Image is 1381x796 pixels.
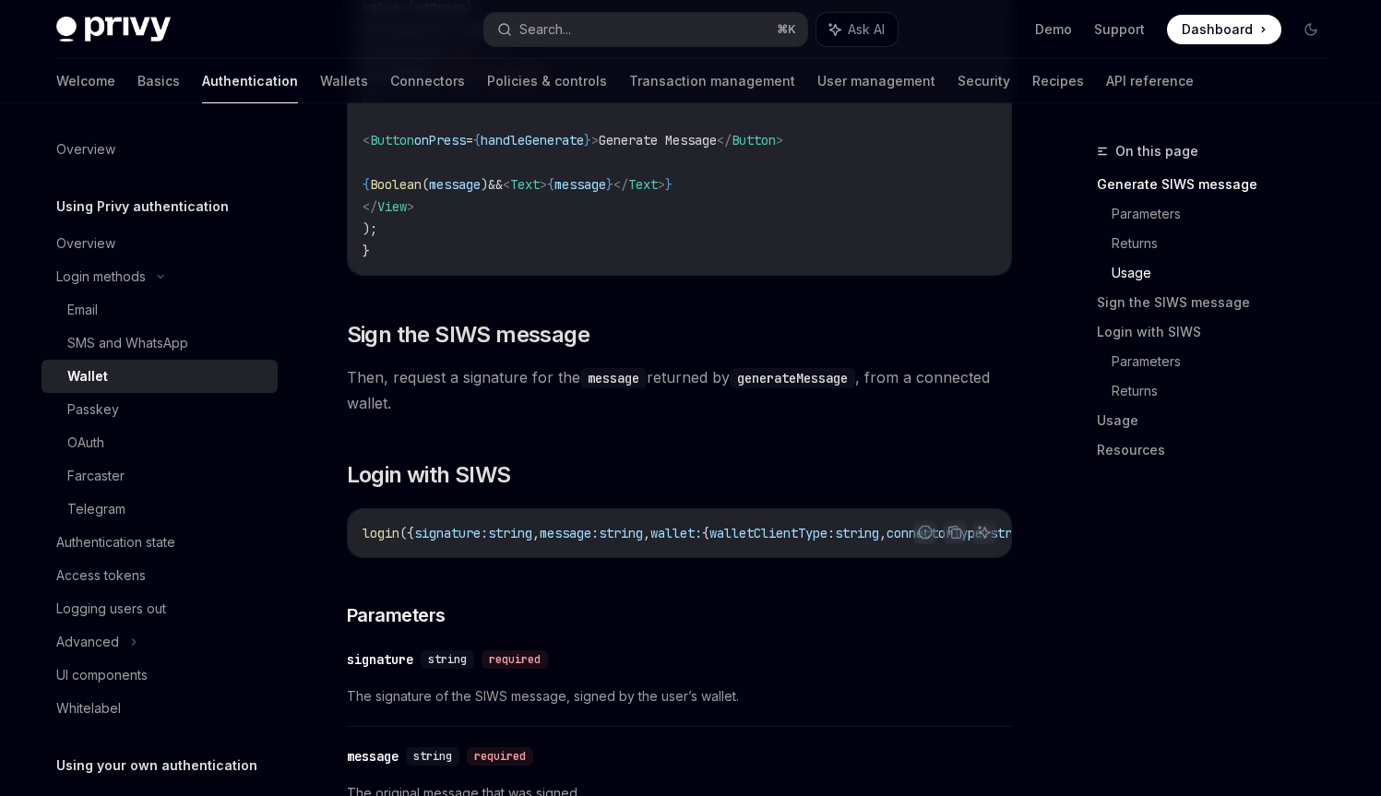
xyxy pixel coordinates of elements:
[429,176,481,193] span: message
[370,176,422,193] span: Boolean
[414,525,488,541] span: signature:
[629,59,795,103] a: Transaction management
[42,692,278,725] a: Whitelabel
[56,266,146,288] div: Login methods
[709,525,835,541] span: walletClientType:
[467,747,533,766] div: required
[1115,140,1198,162] span: On this page
[488,176,503,193] span: &&
[42,493,278,526] a: Telegram
[777,22,796,37] span: ⌘ K
[67,299,98,321] div: Email
[482,650,548,669] div: required
[399,525,414,541] span: ({
[732,132,776,149] span: Button
[422,176,429,193] span: (
[347,650,413,669] div: signature
[730,368,855,388] code: generateMessage
[413,749,452,764] span: string
[835,525,879,541] span: string
[584,132,591,149] span: }
[532,525,540,541] span: ,
[42,293,278,327] a: Email
[42,559,278,592] a: Access tokens
[1112,347,1340,376] a: Parameters
[56,232,115,255] div: Overview
[347,320,589,350] span: Sign the SIWS message
[42,393,278,426] a: Passkey
[67,398,119,421] div: Passkey
[580,368,647,388] code: message
[887,525,990,541] span: connectorType:
[56,631,119,653] div: Advanced
[776,132,783,149] span: >
[414,132,466,149] span: onPress
[519,18,571,41] div: Search...
[481,132,584,149] span: handleGenerate
[42,592,278,625] a: Logging users out
[503,176,510,193] span: <
[347,685,1012,707] span: The signature of the SIWS message, signed by the user’s wallet.
[390,59,465,103] a: Connectors
[1097,170,1340,199] a: Generate SIWS message
[628,176,658,193] span: Text
[540,176,547,193] span: >
[606,176,613,193] span: }
[702,525,709,541] span: {
[1112,199,1340,229] a: Parameters
[67,365,108,387] div: Wallet
[42,327,278,360] a: SMS and WhatsApp
[591,132,599,149] span: >
[56,17,171,42] img: dark logo
[42,526,278,559] a: Authentication state
[320,59,368,103] a: Wallets
[428,652,467,667] span: string
[1112,258,1340,288] a: Usage
[1112,229,1340,258] a: Returns
[1035,20,1072,39] a: Demo
[848,20,885,39] span: Ask AI
[613,176,628,193] span: </
[1097,406,1340,435] a: Usage
[42,426,278,459] a: OAuth
[510,176,540,193] span: Text
[817,59,935,103] a: User management
[42,360,278,393] a: Wallet
[56,531,175,553] div: Authentication state
[658,176,665,193] span: >
[473,132,481,149] span: {
[554,176,606,193] span: message
[599,132,717,149] span: Generate Message
[481,176,488,193] span: )
[1182,20,1253,39] span: Dashboard
[363,525,399,541] span: login
[56,697,121,719] div: Whitelabel
[67,332,188,354] div: SMS and WhatsApp
[599,525,643,541] span: string
[650,525,702,541] span: wallet:
[67,498,125,520] div: Telegram
[488,525,532,541] span: string
[370,132,414,149] span: Button
[377,198,407,215] span: View
[1097,288,1340,317] a: Sign the SIWS message
[363,176,370,193] span: {
[1112,376,1340,406] a: Returns
[42,459,278,493] a: Farcaster
[56,59,115,103] a: Welcome
[137,59,180,103] a: Basics
[56,196,229,218] h5: Using Privy authentication
[363,243,370,259] span: }
[347,460,511,490] span: Login with SIWS
[958,59,1010,103] a: Security
[56,138,115,160] div: Overview
[42,227,278,260] a: Overview
[1097,317,1340,347] a: Login with SIWS
[363,198,377,215] span: </
[1097,435,1340,465] a: Resources
[879,525,887,541] span: ,
[972,520,996,544] button: Ask AI
[1094,20,1145,39] a: Support
[363,132,370,149] span: <
[487,59,607,103] a: Policies & controls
